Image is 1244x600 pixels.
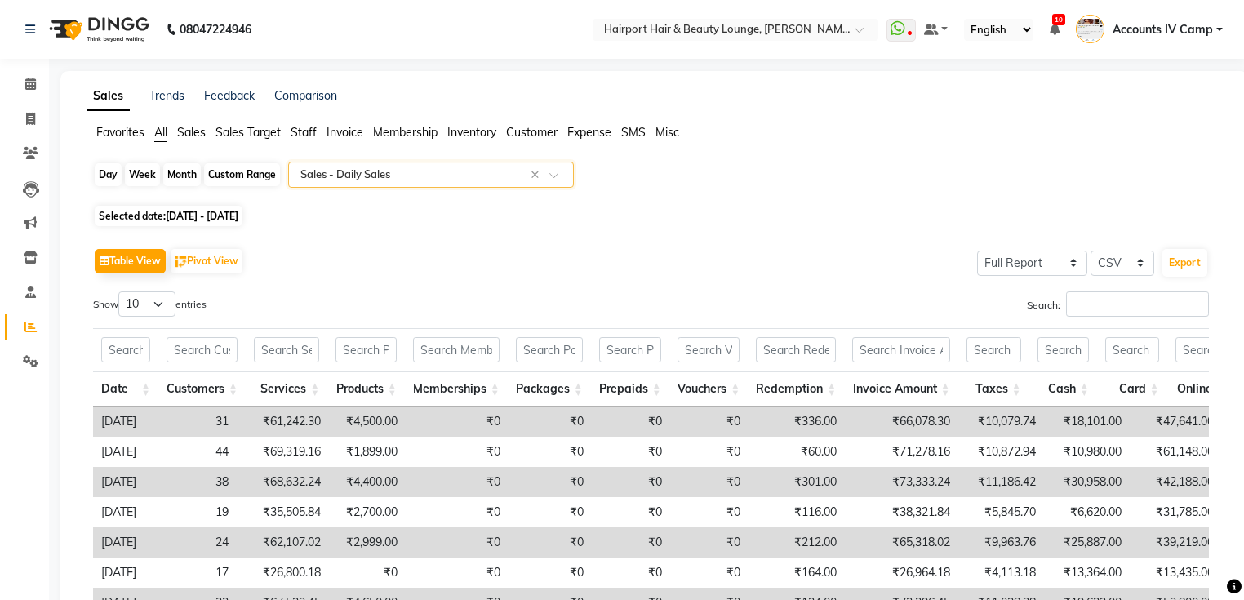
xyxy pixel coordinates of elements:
[958,437,1044,467] td: ₹10,872.94
[966,337,1021,362] input: Search Taxes
[845,407,958,437] td: ₹66,078.30
[670,558,749,588] td: ₹0
[845,497,958,527] td: ₹38,321.84
[274,88,337,103] a: Comparison
[149,88,184,103] a: Trends
[447,125,496,140] span: Inventory
[1130,558,1222,588] td: ₹13,435.00
[509,467,592,497] td: ₹0
[845,527,958,558] td: ₹65,318.02
[291,125,317,140] span: Staff
[204,163,280,186] div: Custom Range
[237,527,329,558] td: ₹62,107.02
[1066,291,1209,317] input: Search:
[406,558,509,588] td: ₹0
[93,558,149,588] td: [DATE]
[329,407,406,437] td: ₹4,500.00
[852,337,949,362] input: Search Invoice Amount
[1076,15,1104,43] img: Accounts IV Camp
[406,467,509,497] td: ₹0
[1044,407,1130,437] td: ₹18,101.00
[42,7,153,52] img: logo
[845,437,958,467] td: ₹71,278.16
[177,125,206,140] span: Sales
[406,527,509,558] td: ₹0
[204,88,255,103] a: Feedback
[93,467,149,497] td: [DATE]
[329,437,406,467] td: ₹1,899.00
[95,249,166,273] button: Table View
[958,558,1044,588] td: ₹4,113.18
[1130,437,1222,467] td: ₹61,148.00
[406,497,509,527] td: ₹0
[335,337,396,362] input: Search Products
[93,437,149,467] td: [DATE]
[1044,497,1130,527] td: ₹6,620.00
[749,467,845,497] td: ₹301.00
[678,337,740,362] input: Search Vouchers
[246,371,327,407] th: Services: activate to sort column ascending
[101,337,150,362] input: Search Date
[669,371,749,407] th: Vouchers: activate to sort column ascending
[1029,371,1097,407] th: Cash: activate to sort column ascending
[670,527,749,558] td: ₹0
[655,125,679,140] span: Misc
[118,291,175,317] select: Showentries
[1044,467,1130,497] td: ₹30,958.00
[149,467,237,497] td: 38
[749,558,845,588] td: ₹164.00
[93,497,149,527] td: [DATE]
[844,371,957,407] th: Invoice Amount: activate to sort column ascending
[670,437,749,467] td: ₹0
[509,407,592,437] td: ₹0
[329,558,406,588] td: ₹0
[329,527,406,558] td: ₹2,999.00
[413,337,500,362] input: Search Memberships
[958,371,1029,407] th: Taxes: activate to sort column ascending
[506,125,558,140] span: Customer
[237,467,329,497] td: ₹68,632.24
[749,407,845,437] td: ₹336.00
[327,125,363,140] span: Invoice
[1044,437,1130,467] td: ₹10,980.00
[93,407,149,437] td: [DATE]
[592,497,670,527] td: ₹0
[670,497,749,527] td: ₹0
[1113,21,1213,38] span: Accounts IV Camp
[406,407,509,437] td: ₹0
[509,437,592,467] td: ₹0
[592,558,670,588] td: ₹0
[1105,337,1159,362] input: Search Card
[1097,371,1167,407] th: Card: activate to sort column ascending
[1130,467,1222,497] td: ₹42,188.00
[592,467,670,497] td: ₹0
[149,527,237,558] td: 24
[1050,22,1060,37] a: 10
[508,371,591,407] th: Packages: activate to sort column ascending
[180,7,251,52] b: 08047224946
[327,371,404,407] th: Products: activate to sort column ascending
[516,337,583,362] input: Search Packages
[237,437,329,467] td: ₹69,319.16
[254,337,319,362] input: Search Services
[175,256,187,268] img: pivot.png
[592,437,670,467] td: ₹0
[406,437,509,467] td: ₹0
[149,407,237,437] td: 31
[958,407,1044,437] td: ₹10,079.74
[329,467,406,497] td: ₹4,400.00
[1027,291,1209,317] label: Search:
[670,467,749,497] td: ₹0
[749,527,845,558] td: ₹212.00
[748,371,844,407] th: Redemption: activate to sort column ascending
[958,527,1044,558] td: ₹9,963.76
[1162,249,1207,277] button: Export
[509,497,592,527] td: ₹0
[125,163,160,186] div: Week
[1044,527,1130,558] td: ₹25,887.00
[237,407,329,437] td: ₹61,242.30
[215,125,281,140] span: Sales Target
[531,167,544,184] span: Clear all
[756,337,836,362] input: Search Redemption
[592,527,670,558] td: ₹0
